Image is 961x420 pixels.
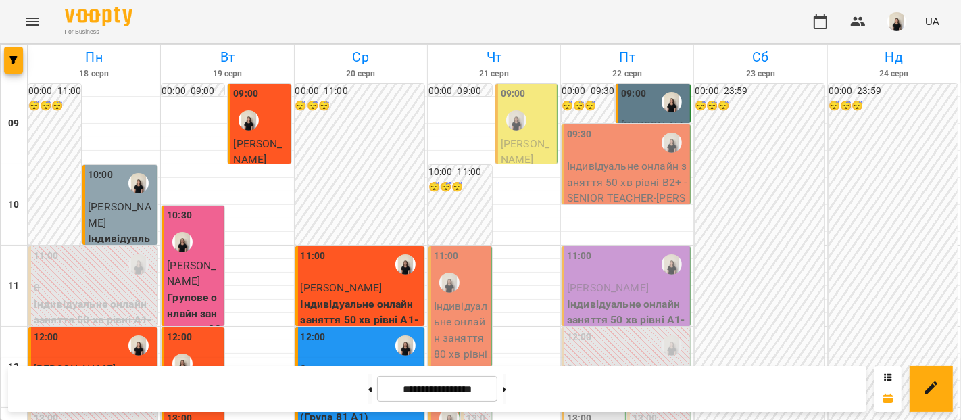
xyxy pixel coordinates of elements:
p: Індивідуальне онлайн заняття 50 хв рівні В2+ - SENIOR TEACHER - [PERSON_NAME] [567,158,687,222]
h6: 00:00 - 09:00 [428,84,492,99]
label: 11:00 [301,249,326,264]
label: 12:00 [301,330,326,345]
img: Жюлі [506,110,526,131]
label: 11:00 [34,249,59,264]
h6: Вт [163,47,291,68]
span: [PERSON_NAME] [567,281,649,294]
h6: Пн [30,47,158,68]
h6: 😴😴😴 [428,180,492,195]
img: Жюлі [439,273,460,293]
h6: 10 [8,197,19,212]
label: 10:00 [88,168,113,183]
h6: 😴😴😴 [695,99,824,114]
h6: 10:00 - 11:00 [428,165,492,180]
img: Жюлі [662,133,682,153]
label: 11:00 [567,249,592,264]
h6: 19 серп [163,68,291,80]
img: Жюлі [395,254,416,275]
p: Групове онлайн заняття по 80 хв рівні В2+ [167,289,221,369]
label: 10:30 [167,208,192,223]
p: Індивідуальне онлайн заняття 50 хв рівні А1-В1- SENIOR TEACHER [88,231,154,326]
img: Жюлі [239,110,259,131]
img: Жюлі [128,254,149,275]
span: [PERSON_NAME] [301,281,383,294]
img: Жюлі [128,173,149,193]
img: Жюлі [172,232,193,252]
h6: 23 серп [696,68,824,80]
label: 12:00 [567,330,592,345]
h6: Нд [830,47,958,68]
p: 0 [34,280,154,296]
p: Індивідуальне онлайн заняття 50 хв рівні А1-В1 [301,296,421,344]
h6: 09 [8,116,19,131]
h6: 😴😴😴 [829,99,958,114]
h6: 00:00 - 09:00 [162,84,224,99]
img: Voopty Logo [65,7,132,26]
img: Жюлі [662,335,682,356]
label: 09:00 [501,87,526,101]
h6: 18 серп [30,68,158,80]
label: 11:00 [434,249,459,264]
h6: Чт [430,47,558,68]
h6: 00:00 - 23:59 [829,84,958,99]
p: Індивідуальне онлайн заняття 50 хв рівні А1-В1 ([PERSON_NAME]) [34,296,154,344]
span: UA [925,14,939,28]
h6: 00:00 - 23:59 [695,84,824,99]
span: [PERSON_NAME] [233,137,282,166]
h6: 00:00 - 11:00 [28,84,81,99]
p: Індивідуальне онлайн заняття 50 хв рівні А1-В1- SENIOR TEACHER [567,296,687,344]
span: [PERSON_NAME] [621,119,684,148]
img: Жюлі [172,354,193,374]
h6: Ср [297,47,425,68]
h6: 11 [8,279,19,294]
button: UA [920,9,945,34]
label: 09:30 [567,127,592,142]
h6: 00:00 - 09:30 [562,84,614,99]
h6: 😴😴😴 [28,99,81,114]
h6: 00:00 - 11:00 [295,84,424,99]
img: Жюлі [662,254,682,275]
span: For Business [65,28,132,37]
h6: 21 серп [430,68,558,80]
h6: Пт [563,47,691,68]
label: 09:00 [621,87,646,101]
h6: 20 серп [297,68,425,80]
button: Menu [16,5,49,38]
img: Жюлі [395,335,416,356]
label: 12:00 [34,330,59,345]
h6: Сб [696,47,824,68]
label: 12:00 [167,330,192,345]
span: [PERSON_NAME] [501,137,549,166]
span: [PERSON_NAME] [88,200,151,229]
h6: 😴😴😴 [295,99,424,114]
img: a3bfcddf6556b8c8331b99a2d66cc7fb.png [887,12,906,31]
h6: 24 серп [830,68,958,80]
img: Жюлі [662,92,682,112]
label: 09:00 [233,87,258,101]
h6: 😴😴😴 [562,99,614,114]
img: Жюлі [128,335,149,356]
span: [PERSON_NAME] [167,259,216,288]
h6: 22 серп [563,68,691,80]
